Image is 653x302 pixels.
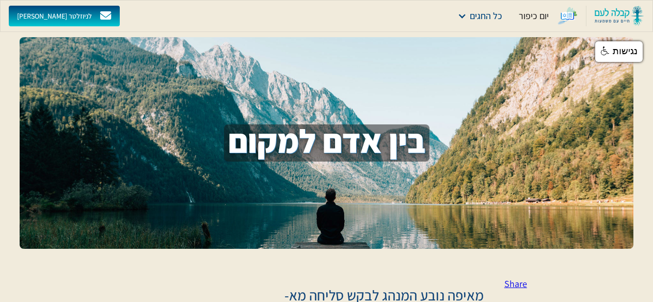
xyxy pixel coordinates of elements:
[9,6,120,26] a: [PERSON_NAME] לניוזלטר
[613,46,638,56] span: נגישות
[595,41,643,62] a: נגישות
[595,6,644,26] img: kabbalah-laam-logo-colored-transparent
[224,124,429,162] h1: בין אדם למקום
[504,278,527,290] a: Share
[453,6,506,26] div: כל החגים
[515,6,582,26] a: יום כיפור
[601,46,610,56] img: נגישות
[470,9,502,23] div: כל החגים
[519,10,549,22] div: יום כיפור
[17,11,92,21] div: [PERSON_NAME] לניוזלטר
